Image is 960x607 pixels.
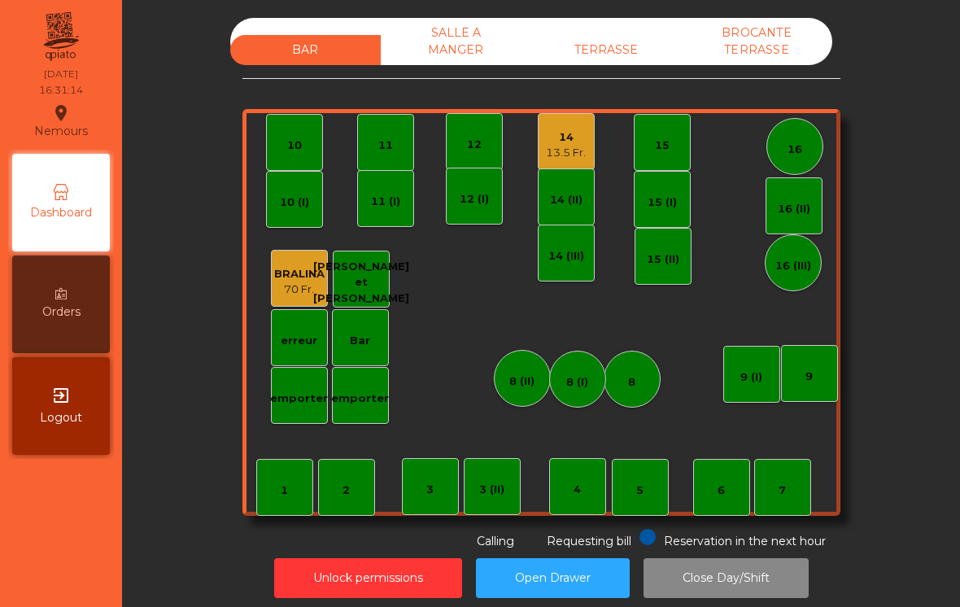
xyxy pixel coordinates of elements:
div: 10 (I) [280,194,309,211]
div: 15 [655,138,670,154]
div: 5 [636,483,644,499]
button: Close Day/Shift [644,558,809,598]
div: 6 [718,483,725,499]
div: 15 (II) [647,251,679,268]
div: 3 [426,482,434,498]
div: 16 (II) [778,201,810,217]
div: emporter [270,391,328,407]
div: 9 (I) [740,369,762,386]
div: BROCANTE TERRASSE [682,18,832,65]
span: Requesting bill [547,534,631,548]
img: qpiato [41,8,81,65]
span: Logout [40,409,82,426]
div: 16 [788,142,802,158]
i: location_on [51,103,71,123]
div: SALLE A MANGER [381,18,531,65]
i: exit_to_app [51,386,71,405]
div: 11 [378,138,393,154]
span: Dashboard [30,204,92,221]
div: 2 [343,483,350,499]
div: 4 [574,482,581,498]
div: Nemours [34,101,88,142]
div: 1 [281,483,288,499]
div: 3 (II) [479,482,504,498]
div: 15 (I) [648,194,677,211]
div: 12 (I) [460,191,489,207]
div: 10 [287,138,302,154]
div: TERRASSE [531,35,682,65]
div: [PERSON_NAME] et [PERSON_NAME] [313,259,409,307]
div: 9 [805,369,813,385]
div: 12 [467,137,482,153]
div: 11 (I) [371,194,400,210]
div: 16:31:14 [39,83,83,98]
div: 7 [779,483,786,499]
div: erreur [281,333,317,349]
span: Orders [42,303,81,321]
div: 14 (II) [550,192,583,208]
div: emporter [331,391,389,407]
div: 8 (II) [509,373,535,390]
div: BRALINA [274,266,325,282]
div: [DATE] [44,67,78,81]
button: Unlock permissions [274,558,462,598]
div: BAR [230,35,381,65]
div: 16 (III) [775,258,811,274]
button: Open Drawer [476,558,630,598]
span: Calling [477,534,514,548]
div: 8 (I) [566,374,588,391]
div: Bar [350,333,370,349]
div: 14 [546,129,586,146]
div: 70 Fr. [274,282,325,298]
div: 14 (III) [548,248,584,264]
span: Reservation in the next hour [664,534,826,548]
div: 13.5 Fr. [546,145,586,161]
div: 8 [628,374,635,391]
